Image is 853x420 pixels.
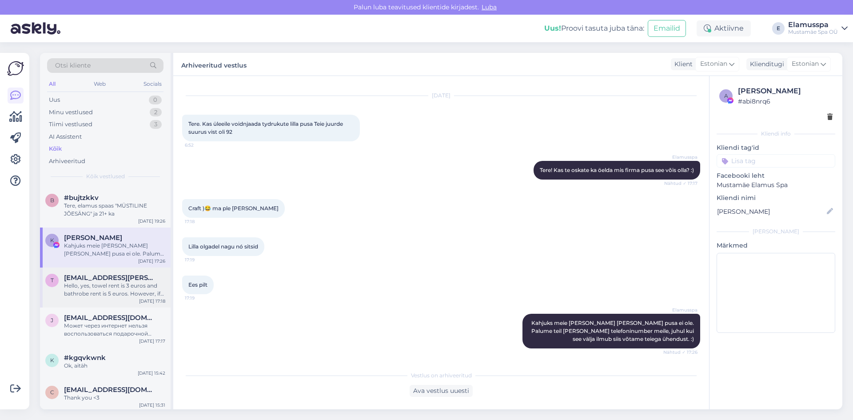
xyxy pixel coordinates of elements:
[138,370,165,376] div: [DATE] 15:42
[664,180,698,187] span: Nähtud ✓ 17:17
[544,24,561,32] b: Uus!
[724,92,728,99] span: a
[788,21,838,28] div: Elamusspa
[185,295,218,301] span: 17:19
[188,281,207,288] span: Ees pilt
[64,274,156,282] span: th.blanck@gmail.com
[664,154,698,160] span: Elamusspa
[717,143,835,152] p: Kliendi tag'id
[540,167,694,173] span: Tere! Kas te oskate ka öelda mis firma pusa see võis olla? :)
[188,120,344,135] span: Tere. Kas üleeile voidnjaada tydrukute lilla pusa Teie juurde suurus vist oli 92
[49,108,93,117] div: Minu vestlused
[50,357,54,364] span: k
[717,130,835,138] div: Kliendi info
[64,194,99,202] span: #bujtzkkv
[64,242,165,258] div: Kahjuks meie [PERSON_NAME] [PERSON_NAME] pusa ei ole. Palume teil [PERSON_NAME] telefoninumber me...
[64,282,165,298] div: Hello, yes, towel rent is 3 euros and bathrobe rent is 5 euros. However, if you go to 21+ you get...
[138,218,165,224] div: [DATE] 19:26
[64,314,156,322] span: juliamurina@gmail.com
[717,193,835,203] p: Kliendi nimi
[64,362,165,370] div: Ok, aitäh
[142,78,163,90] div: Socials
[86,172,125,180] span: Kõik vestlused
[47,78,57,90] div: All
[411,372,472,380] span: Vestlus on arhiveeritud
[150,108,162,117] div: 2
[717,228,835,236] div: [PERSON_NAME]
[738,96,833,106] div: # abi8nrq6
[185,218,218,225] span: 17:18
[788,28,838,36] div: Mustamäe Spa OÜ
[55,61,91,70] span: Otsi kliente
[717,207,825,216] input: Lisa nimi
[717,154,835,168] input: Lisa tag
[185,256,218,263] span: 17:19
[50,389,54,396] span: c
[49,157,85,166] div: Arhiveeritud
[139,402,165,408] div: [DATE] 15:31
[64,202,165,218] div: Tere, elamus spaas "MÜSTILINE JÕESÄNG" ja 21+ ka
[49,132,82,141] div: AI Assistent
[188,243,258,250] span: Lilla olgadel nagu nó sitsid
[92,78,108,90] div: Web
[738,86,833,96] div: [PERSON_NAME]
[49,144,62,153] div: Kõik
[51,317,53,324] span: j
[64,394,165,402] div: Thank you <3
[746,60,784,69] div: Klienditugi
[50,197,54,204] span: b
[181,58,247,70] label: Arhiveeritud vestlus
[717,171,835,180] p: Facebooki leht
[531,320,695,342] span: Kahjuks meie [PERSON_NAME] [PERSON_NAME] pusa ei ole. Palume teil [PERSON_NAME] telefoninumber me...
[792,59,819,69] span: Estonian
[185,142,218,148] span: 6:52
[788,21,848,36] a: ElamusspaMustamäe Spa OÜ
[664,307,698,313] span: Elamusspa
[717,180,835,190] p: Mustamäe Elamus Spa
[182,92,700,100] div: [DATE]
[7,60,24,77] img: Askly Logo
[410,385,473,397] div: Ava vestlus uuesti
[772,22,785,35] div: E
[149,96,162,104] div: 0
[49,120,92,129] div: Tiimi vestlused
[64,322,165,338] div: Может через интернет нельзя воспользоваться подарочной картой?
[49,96,60,104] div: Uus
[663,349,698,356] span: Nähtud ✓ 17:26
[64,386,156,394] span: ceyda101@hotmail.com
[479,3,499,11] span: Luba
[700,59,727,69] span: Estonian
[51,277,54,284] span: t
[139,338,165,344] div: [DATE] 17:17
[671,60,693,69] div: Klient
[150,120,162,129] div: 3
[50,237,54,244] span: K
[64,354,106,362] span: #kgqvkwnk
[544,23,644,34] div: Proovi tasuta juba täna:
[717,241,835,250] p: Märkmed
[188,205,279,212] span: Craft )😂 ma ple [PERSON_NAME]
[64,234,122,242] span: Kristina Tšebõkina
[138,258,165,264] div: [DATE] 17:26
[648,20,686,37] button: Emailid
[697,20,751,36] div: Aktiivne
[139,298,165,304] div: [DATE] 17:18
